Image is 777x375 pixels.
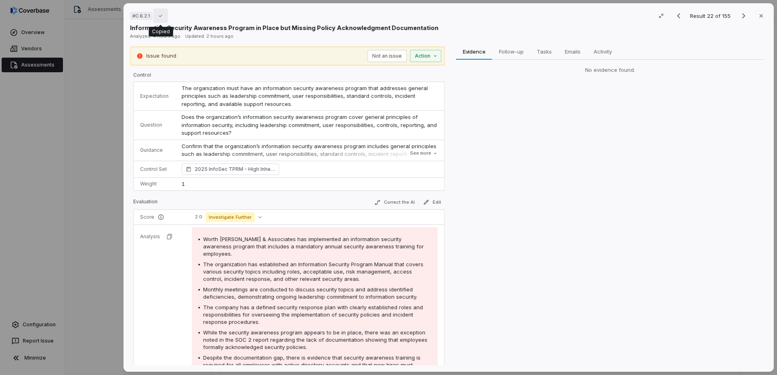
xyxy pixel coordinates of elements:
p: Information Security Awareness Program in Place but Missing Policy Acknowledgment Documentation [130,24,438,32]
button: 2.0Investigate Further [192,212,265,222]
button: See more [408,146,440,161]
span: Emails [562,46,584,57]
span: The organization has established an Information Security Program Manual that covers various secur... [203,261,423,282]
p: Issue found [146,52,176,60]
p: Confirm that the organization’s information security awareness program includes general principle... [182,142,438,166]
span: Follow-up [496,46,527,57]
span: Updated: 2 hours ago [185,33,234,39]
span: Does the organization’s information security awareness program cover general principles of inform... [182,114,438,136]
p: Score [140,214,179,220]
span: # C.6.2.1 [132,13,150,19]
button: Not an issue [367,50,407,62]
button: Action [410,50,441,62]
p: Result 22 of 155 [690,11,732,20]
p: Analysis [140,233,160,240]
p: Evaluation [133,198,158,208]
button: Copy link [153,9,168,23]
span: Tasks [534,46,555,57]
p: Expectation [140,93,169,99]
span: Analyzed: 4 hours ago [130,33,180,39]
span: Activity [590,46,615,57]
p: Question [140,122,169,128]
div: Copied [152,28,170,35]
span: The company has a defined security response plan with clearly established roles and responsibilit... [203,304,423,325]
span: Monthly meetings are conducted to discuss security topics and address identified deficiencies, de... [203,286,417,300]
span: Investigate Further [206,212,255,222]
button: Correct the AI [371,198,418,207]
span: 2025 InfoSec TPRM - High Inherent Risk (SOC 2 Supported) Information Assurance [195,165,275,173]
span: The organization must have an information security awareness program that addresses general princ... [182,85,430,107]
button: Previous result [671,11,687,21]
span: Worth [PERSON_NAME] & Associates has implemented an information security awareness program that i... [203,236,424,257]
p: Weight [140,181,169,187]
div: No evidence found. [456,66,764,74]
p: Control [133,72,445,82]
span: 1 [182,181,185,187]
button: Edit [420,197,445,207]
span: While the security awareness program appears to be in place, there was an exception noted in the ... [203,329,428,350]
p: Guidance [140,147,169,153]
span: Evidence [460,46,489,57]
p: Control Set [140,166,169,172]
button: Next result [736,11,752,21]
